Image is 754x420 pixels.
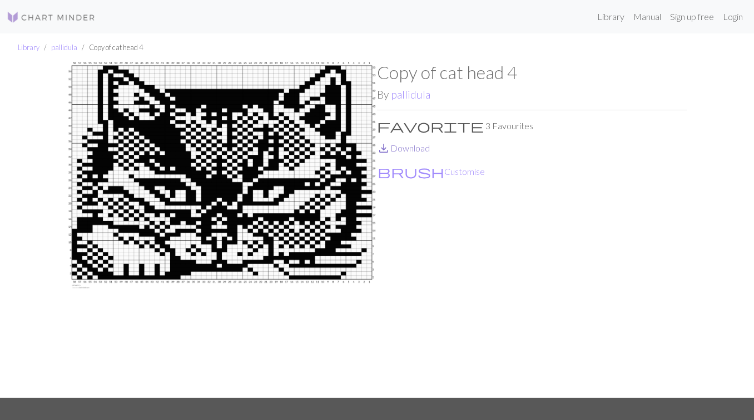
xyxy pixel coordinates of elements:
span: favorite [377,118,484,134]
a: Sign up free [666,6,718,28]
a: pallidula [391,88,430,101]
h2: By [377,88,687,101]
a: Library [18,43,39,52]
span: brush [378,164,444,179]
li: Copy of cat head 4 [77,42,143,53]
img: cat head 4 [67,62,377,398]
p: 3 Favourites [377,119,687,133]
a: pallidula [51,43,77,52]
i: Customise [378,165,444,178]
img: Logo [7,11,96,24]
button: CustomiseCustomise [377,164,485,179]
a: Manual [629,6,666,28]
a: Library [593,6,629,28]
a: DownloadDownload [377,143,430,153]
h1: Copy of cat head 4 [377,62,687,83]
i: Download [377,141,390,155]
a: Login [718,6,747,28]
i: Favourite [377,119,484,133]
span: save_alt [377,140,390,156]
